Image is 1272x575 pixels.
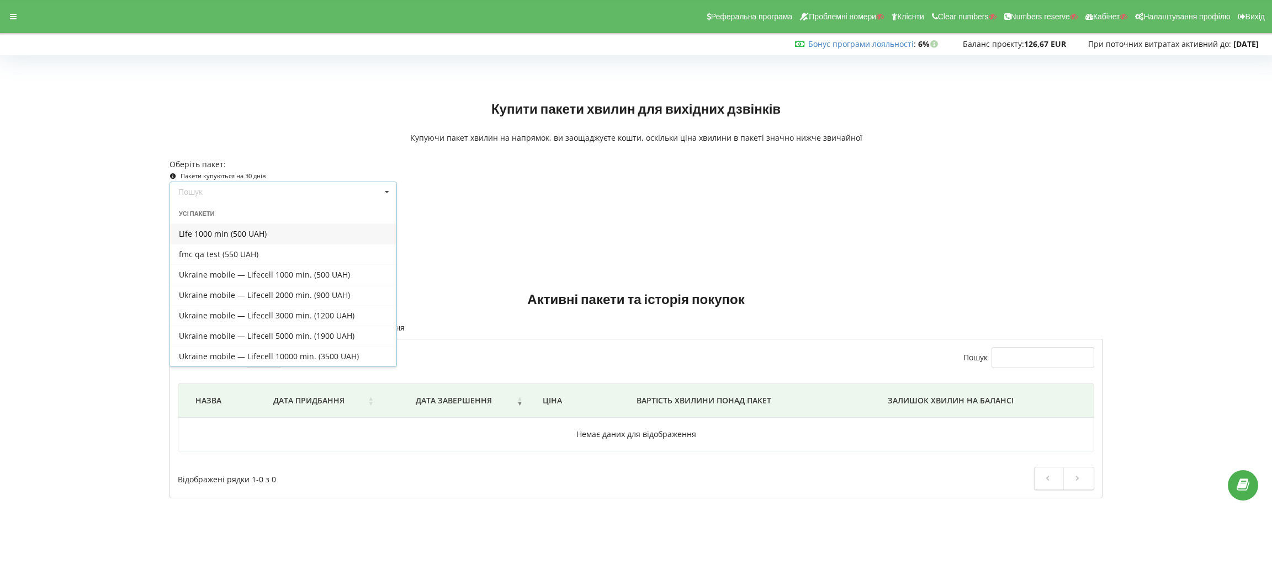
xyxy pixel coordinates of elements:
[491,100,781,118] h2: Купити пакети хвилин для вихідних дзвінків
[1093,12,1120,21] span: Кабінет
[963,39,1024,49] span: Баланс проєкту:
[918,39,941,49] strong: 6%
[938,12,989,21] span: Clear numbers
[576,384,831,418] th: Вартість хвилини понад пакет
[1011,12,1070,21] span: Numbers reserve
[808,39,916,49] span: :
[170,223,396,244] div: Life 1000 min (500 UAH)
[170,210,396,217] div: Усі пакети
[809,12,876,21] span: Проблемні номери
[1245,12,1265,21] span: Вихід
[181,172,266,180] small: Пакети купуються на 30 днів
[170,285,396,305] div: Ukraine mobile — Lifecell 2000 min. (900 UAH)
[178,384,238,418] th: Назва
[1024,39,1066,49] strong: 126,67 EUR
[238,384,379,418] th: Дата придбання: activate to sort column ascending
[1233,39,1259,49] strong: [DATE]
[897,12,924,21] span: Клієнти
[992,347,1094,368] input: Пошук
[1088,39,1231,49] span: При поточних витратах активний до:
[808,39,914,49] a: Бонус програми лояльності
[170,346,396,366] div: Ukraine mobile — Lifecell 10000 min. (3500 UAH)
[711,12,793,21] span: Реферальна програма
[169,132,1103,143] p: Купуючи пакет хвилин на напрямок, ви заощаджуєте кошти, оскільки ціна хвилини в пакеті значно ниж...
[831,384,1070,418] th: Залишок хвилин на балансі
[170,264,396,285] div: Ukraine mobile — Lifecell 1000 min. (500 UAH)
[170,305,396,326] div: Ukraine mobile — Lifecell 3000 min. (1200 UAH)
[169,291,1103,308] h2: Активні пакети та історія покупок
[1143,12,1230,21] span: Налаштування профілю
[528,384,576,418] th: Ціна
[170,326,396,346] div: Ukraine mobile — Lifecell 5000 min. (1900 UAH)
[178,467,570,485] div: Відображені рядки 1-0 з 0
[169,159,1103,249] form: Оберіть пакет:
[170,244,396,264] div: fmc qa test (550 UAH)
[178,418,1094,451] td: Немає даних для відображення
[170,366,396,387] div: Ukraine mobile — Lifecell 40000 min. (12000 UAH)
[379,384,528,418] th: Дата завершення: activate to sort column ascending
[963,352,1094,363] label: Пошук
